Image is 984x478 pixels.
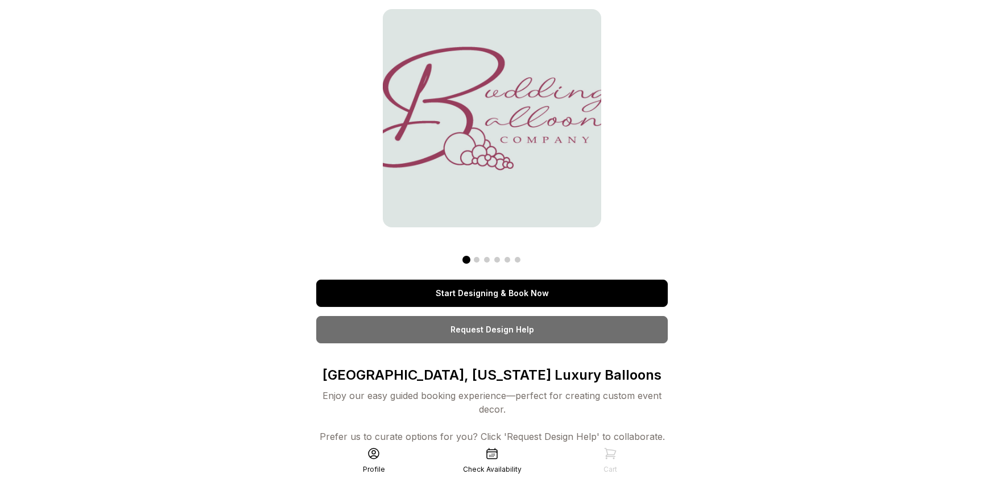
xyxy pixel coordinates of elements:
div: Check Availability [463,465,522,474]
div: Profile [363,465,385,474]
p: [GEOGRAPHIC_DATA], [US_STATE] Luxury Balloons [316,366,668,384]
a: Start Designing & Book Now [316,280,668,307]
a: Request Design Help [316,316,668,343]
div: Cart [603,465,617,474]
